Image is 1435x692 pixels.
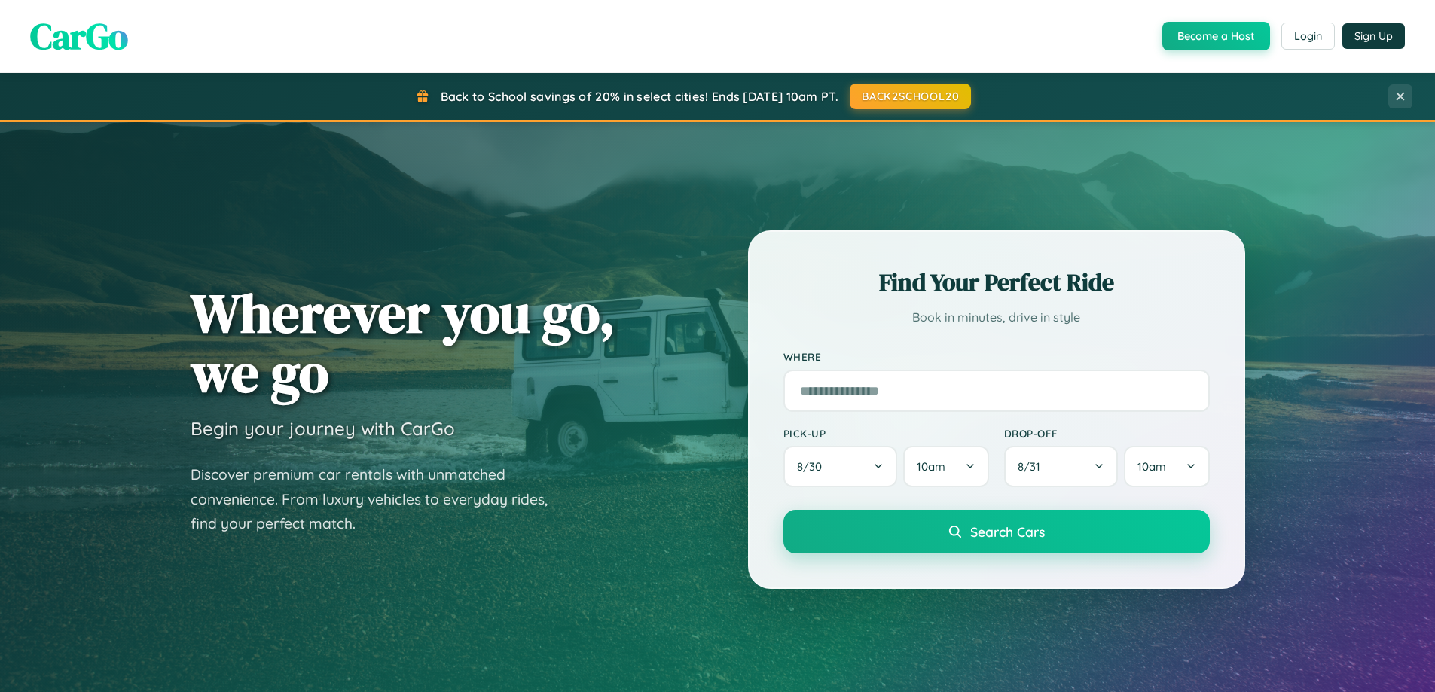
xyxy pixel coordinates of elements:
button: Login [1281,23,1335,50]
button: 10am [903,446,988,487]
h3: Begin your journey with CarGo [191,417,455,440]
span: 8 / 31 [1018,459,1048,474]
span: 8 / 30 [797,459,829,474]
span: 10am [1137,459,1166,474]
span: CarGo [30,11,128,61]
button: Sign Up [1342,23,1405,49]
label: Pick-up [783,427,989,440]
span: Back to School savings of 20% in select cities! Ends [DATE] 10am PT. [441,89,838,104]
span: Search Cars [970,523,1045,540]
button: Become a Host [1162,22,1270,50]
button: BACK2SCHOOL20 [850,84,971,109]
button: 8/30 [783,446,898,487]
h2: Find Your Perfect Ride [783,266,1210,299]
label: Drop-off [1004,427,1210,440]
p: Book in minutes, drive in style [783,306,1210,328]
button: 10am [1124,446,1209,487]
button: Search Cars [783,510,1210,553]
span: 10am [917,459,945,474]
p: Discover premium car rentals with unmatched convenience. From luxury vehicles to everyday rides, ... [191,462,567,536]
button: 8/31 [1004,446,1119,487]
label: Where [783,351,1210,364]
h1: Wherever you go, we go [191,283,615,402]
